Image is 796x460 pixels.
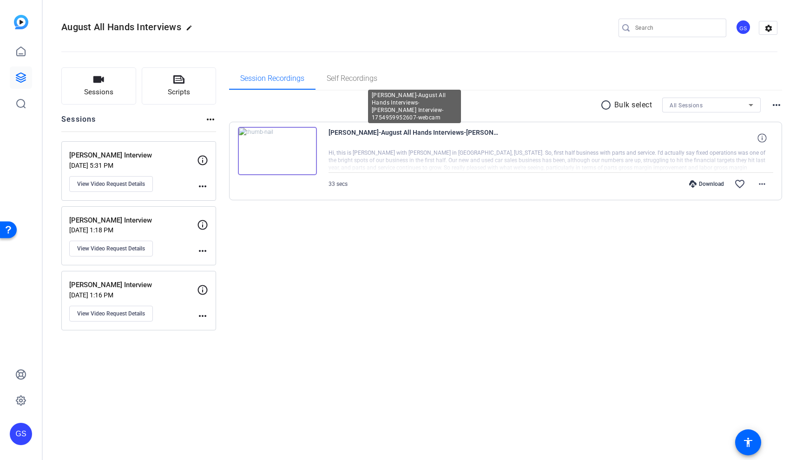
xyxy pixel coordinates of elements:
mat-icon: more_horiz [771,99,782,111]
mat-icon: more_horiz [757,178,768,190]
div: Download [684,180,729,188]
mat-icon: favorite_border [734,178,745,190]
span: Scripts [168,87,190,98]
p: Bulk select [614,99,652,111]
ngx-avatar: Greg Smith [736,20,752,36]
mat-icon: more_horiz [197,245,208,256]
p: [DATE] 5:31 PM [69,162,197,169]
h2: Sessions [61,114,96,131]
button: View Video Request Details [69,241,153,256]
mat-icon: more_horiz [205,114,216,125]
button: Scripts [142,67,217,105]
img: thumb-nail [238,127,317,175]
img: blue-gradient.svg [14,15,28,29]
p: [PERSON_NAME] Interview [69,280,197,290]
span: August All Hands Interviews [61,21,181,33]
mat-icon: radio_button_unchecked [600,99,614,111]
span: [PERSON_NAME]-August All Hands Interviews-[PERSON_NAME] Interview-1754959952607-webcam [329,127,500,149]
mat-icon: edit [186,25,197,36]
button: View Video Request Details [69,306,153,322]
span: View Video Request Details [77,310,145,317]
div: GS [10,423,32,445]
mat-icon: more_horiz [197,310,208,322]
mat-icon: settings [759,21,778,35]
span: All Sessions [670,102,703,109]
p: [PERSON_NAME] Interview [69,150,197,161]
span: View Video Request Details [77,180,145,188]
span: Self Recordings [327,75,377,82]
p: [DATE] 1:18 PM [69,226,197,234]
div: GS [736,20,751,35]
p: [PERSON_NAME] Interview [69,215,197,226]
button: View Video Request Details [69,176,153,192]
mat-icon: accessibility [743,437,754,448]
button: Sessions [61,67,136,105]
input: Search [635,22,719,33]
span: Session Recordings [240,75,304,82]
mat-icon: more_horiz [197,181,208,192]
span: View Video Request Details [77,245,145,252]
span: 33 secs [329,181,348,187]
p: [DATE] 1:16 PM [69,291,197,299]
span: Sessions [84,87,113,98]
